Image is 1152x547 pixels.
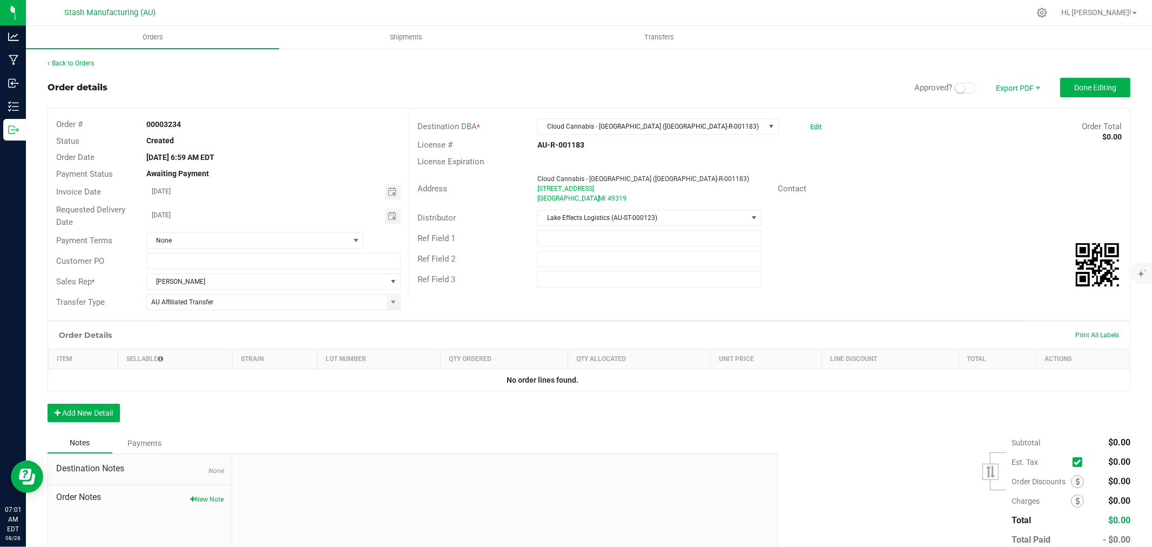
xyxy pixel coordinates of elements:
[56,187,101,197] span: Invoice Date
[56,205,125,227] span: Requested Delivery Date
[1061,8,1131,17] span: Hi, [PERSON_NAME]!
[533,26,786,49] a: Transfers
[914,83,952,92] span: Approved?
[417,234,455,243] span: Ref Field 1
[56,119,83,129] span: Order #
[56,236,112,245] span: Payment Terms
[1082,122,1122,131] span: Order Total
[11,461,43,493] iframe: Resource center
[56,152,95,162] span: Order Date
[8,124,19,135] inline-svg: Outbound
[146,169,209,178] strong: Awaiting Payment
[1108,496,1130,506] span: $0.00
[56,256,104,266] span: Customer PO
[507,376,578,384] strong: No order lines found.
[1103,535,1130,545] span: - $0.00
[417,184,447,194] span: Address
[146,120,181,129] strong: 00003234
[959,349,1036,369] th: Total
[233,349,318,369] th: Strain
[147,233,349,248] span: None
[8,31,19,42] inline-svg: Analytics
[1035,8,1049,18] div: Manage settings
[147,274,387,289] span: [PERSON_NAME]
[5,534,21,542] p: 08/28
[608,195,626,202] span: 49319
[985,78,1049,97] li: Export PDF
[538,210,747,225] span: Lake Effects Logistics (AU-ST-000123)
[1074,83,1116,92] span: Done Editing
[56,462,224,475] span: Destination Notes
[1012,535,1050,545] span: Total Paid
[56,491,224,504] span: Order Notes
[65,8,156,17] span: Stash Manufacturing (AU)
[1073,455,1087,470] span: Calculate excise tax
[1102,132,1122,141] strong: $0.00
[822,349,959,369] th: Line Discount
[537,175,749,183] span: Cloud Cannabis - [GEOGRAPHIC_DATA] ([GEOGRAPHIC_DATA]-R-001183)
[48,404,120,422] button: Add New Detail
[537,185,594,192] span: [STREET_ADDRESS]
[1075,331,1119,339] span: Print All Labels
[8,55,19,65] inline-svg: Manufacturing
[56,169,113,179] span: Payment Status
[375,32,437,42] span: Shipments
[537,195,599,202] span: [GEOGRAPHIC_DATA]
[568,349,711,369] th: Qty Allocated
[26,26,279,49] a: Orders
[417,213,456,223] span: Distributor
[1108,515,1130,525] span: $0.00
[597,195,598,202] span: ,
[537,141,584,149] strong: AU-R-001183
[8,78,19,89] inline-svg: Inbound
[56,297,105,307] span: Transfer Type
[778,184,806,194] span: Contact
[385,184,401,199] span: Toggle calendar
[5,505,21,534] p: 07:01 AM EDT
[538,119,765,134] span: Cloud Cannabis - [GEOGRAPHIC_DATA] ([GEOGRAPHIC_DATA]-R-001183)
[810,123,821,131] a: Edit
[385,209,401,224] span: Toggle calendar
[1012,438,1040,447] span: Subtotal
[598,195,605,202] span: MI
[1060,78,1130,97] button: Done Editing
[318,349,441,369] th: Lot Number
[1108,476,1130,486] span: $0.00
[8,101,19,112] inline-svg: Inventory
[112,433,177,453] div: Payments
[417,122,477,131] span: Destination DBA
[118,349,233,369] th: Sellable
[417,275,455,284] span: Ref Field 3
[417,157,484,166] span: License Expiration
[49,349,118,369] th: Item
[48,59,94,67] a: Back to Orders
[1012,497,1071,505] span: Charges
[208,467,224,475] span: None
[279,26,533,49] a: Shipments
[48,433,112,453] div: Notes
[190,495,224,504] button: New Note
[1012,515,1031,525] span: Total
[630,32,689,42] span: Transfers
[59,331,112,339] h1: Order Details
[1108,437,1130,448] span: $0.00
[1036,349,1130,369] th: Actions
[440,349,568,369] th: Qty Ordered
[1012,458,1068,466] span: Est. Tax
[1076,243,1119,286] qrcode: 00003234
[711,349,822,369] th: Unit Price
[146,136,174,145] strong: Created
[1076,243,1119,286] img: Scan me!
[128,32,178,42] span: Orders
[56,136,79,146] span: Status
[417,140,453,150] span: License #
[48,81,107,94] div: Order details
[56,277,92,286] span: Sales Rep
[146,153,214,162] strong: [DATE] 6:59 AM EDT
[417,254,455,264] span: Ref Field 2
[1108,457,1130,467] span: $0.00
[1012,477,1071,486] span: Order Discounts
